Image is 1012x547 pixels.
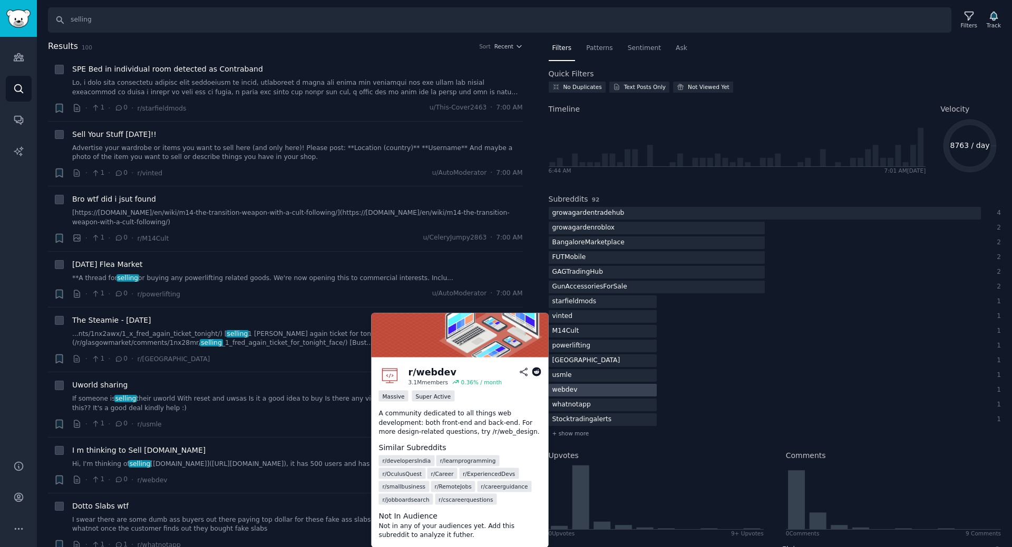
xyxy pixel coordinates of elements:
[992,371,1001,380] div: 1
[137,355,210,363] span: r/[GEOGRAPHIC_DATA]
[131,167,133,178] span: ·
[549,222,619,235] div: growagardenroblox
[379,365,401,387] img: webdev
[137,235,169,242] span: r/M14Cult
[884,167,926,174] div: 7:01 AM [DATE]
[624,83,666,91] div: Text Posts Only
[992,312,1001,321] div: 1
[379,409,541,437] p: A community dedicated to all things web development: both front-end and back-end. For more design...
[91,354,104,364] span: 1
[549,281,631,294] div: GunAccessoriesForSale
[108,289,110,300] span: ·
[114,395,137,402] span: selling
[383,470,422,477] span: r/ OculusQuest
[992,253,1001,262] div: 2
[72,330,523,348] a: ...nts/1nx2awx/1_x_fred_again_ticket_tonight/) [selling1 [PERSON_NAME] again ticket for tonight. ...
[48,7,951,33] input: Search Keyword
[549,354,624,367] div: [GEOGRAPHIC_DATA]
[586,44,612,53] span: Patterns
[496,103,522,113] span: 7:00 AM
[72,501,129,512] a: Dotto Slabs wtf
[137,421,161,428] span: r/usmle
[91,168,104,178] span: 1
[461,379,502,386] div: 0.36 % / month
[552,430,589,437] span: + show more
[552,44,572,53] span: Filters
[72,194,156,205] span: Bro wtf did i jsut found
[408,379,449,386] div: 3.1M members
[108,167,110,178] span: ·
[72,274,523,283] a: **A thread forsellingor buying any powerlifting related goods. We're now opening this to commerci...
[412,391,455,402] div: Super Active
[983,9,1005,31] button: Track
[490,168,492,178] span: ·
[379,391,408,402] div: Massive
[372,313,549,357] img: webdev: reddit for web developers
[137,476,167,484] span: r/webdev
[786,450,826,461] h2: Comments
[72,144,523,162] a: Advertise your wardrobe or items you want to sell here (and only here)! Please post: **Location (...
[592,196,600,203] span: 92
[479,43,491,50] div: Sort
[494,43,513,50] span: Recent
[549,236,628,250] div: BangaloreMarketplace
[114,354,128,364] span: 0
[114,419,128,429] span: 0
[490,233,492,243] span: ·
[72,315,151,326] a: The Steamie - [DATE]
[226,330,249,337] span: selling
[108,474,110,485] span: ·
[85,103,87,114] span: ·
[987,22,1001,29] div: Track
[431,470,454,477] span: r/ Career
[72,394,523,413] a: If someone issellingtheir uworld With reset and uwsas Is it a good idea to buy Is there any viola...
[379,442,541,453] dt: Similar Subreddits
[383,483,426,490] span: r/ smallbusiness
[72,64,263,75] a: SPE Bed in individual room detected as Contraband
[992,415,1001,424] div: 1
[48,40,78,53] span: Results
[131,353,133,364] span: ·
[137,170,162,177] span: r/vinted
[200,339,222,346] span: selling
[496,168,522,178] span: 7:00 AM
[72,259,143,270] a: [DATE] Flea Market
[950,141,990,150] text: 8763 / day
[383,495,430,503] span: r/ jobboardsearch
[549,325,583,338] div: M14Cult
[992,267,1001,277] div: 2
[992,223,1001,233] div: 2
[992,208,1001,218] div: 4
[992,356,1001,365] div: 1
[549,251,590,264] div: FUTMobile
[992,297,1001,306] div: 1
[430,103,486,113] span: u/This-Cover2463
[85,474,87,485] span: ·
[85,419,87,430] span: ·
[72,208,523,227] a: [https://[DOMAIN_NAME]/en/wiki/m14-the-transition-weapon-with-a-cult-following/](https://[DOMAIN_...
[676,44,687,53] span: Ask
[496,289,522,299] span: 7:00 AM
[131,233,133,244] span: ·
[992,326,1001,336] div: 1
[72,460,523,469] a: Hi, I'm thinking ofselling[[DOMAIN_NAME]]([URL][DOMAIN_NAME]), it has 500 users and has 0 revenue...
[72,129,157,140] a: Sell Your Stuff [DATE]!!
[439,495,493,503] span: r/ cscareerquestions
[137,291,180,298] span: r/powerlifting
[549,207,628,220] div: growagardentradehub
[992,282,1001,292] div: 2
[408,365,456,379] div: r/ webdev
[91,233,104,243] span: 1
[91,103,104,113] span: 1
[114,475,128,484] span: 0
[91,289,104,299] span: 1
[131,103,133,114] span: ·
[490,289,492,299] span: ·
[72,380,128,391] a: Uworld sharing
[940,104,969,115] span: Velocity
[379,521,541,540] dd: Not in any of your audiences yet. Add this subreddit to analyze it futher.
